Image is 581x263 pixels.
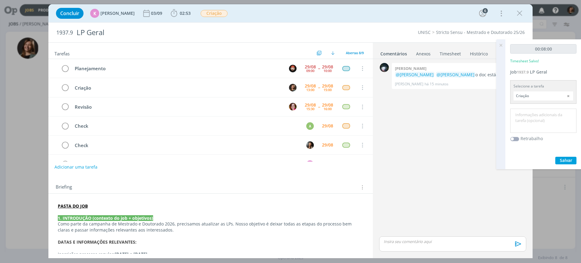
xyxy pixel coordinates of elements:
[510,69,547,75] a: Job1937.9LP Geral
[169,8,192,18] button: 02:53
[323,88,332,91] div: 15:00
[289,103,297,110] img: B
[323,107,332,110] div: 16:00
[530,69,547,75] span: LP Geral
[425,81,448,87] span: há 15 minutos
[58,215,153,221] strong: 1. INTRODUÇÃO (contexto do job + objetivos)
[58,203,88,209] a: PASTA DO JOB
[517,69,529,75] span: 1937.9
[289,84,297,91] img: L
[416,51,431,57] div: Anexos
[306,107,314,110] div: 15:30
[58,221,363,233] p: Como parte da campanha de Mestrado e Doutorado 2026, precisamos atualizar as LPs. Nosso objetivo ...
[418,29,431,35] a: UNISC
[56,183,72,191] span: Briefing
[288,83,297,92] button: L
[306,160,314,168] div: K
[395,72,523,78] p: o doc está .
[56,8,84,19] button: Concluir
[58,251,115,257] span: Inscrições processo regular:
[289,65,297,72] img: W
[305,84,316,88] div: 29/08
[100,11,135,15] span: [PERSON_NAME]
[151,11,163,15] div: 03/09
[380,48,407,57] a: Comentários
[380,63,389,72] img: G
[72,65,283,72] div: Planejamento
[322,84,333,88] div: 29/08
[496,72,505,77] a: aqui
[90,9,135,18] button: K[PERSON_NAME]
[72,122,300,130] div: Check
[60,11,79,16] span: Concluir
[305,103,316,107] div: 29/08
[48,4,533,258] div: dialog
[305,160,314,169] button: K
[306,69,314,72] div: 09:00
[305,140,314,150] button: B
[58,239,136,245] strong: DATAS E INFORMAÇÕES RELEVANTES:
[439,48,461,57] a: Timesheet
[306,141,314,149] img: B
[200,10,228,17] button: Criação
[437,72,474,77] span: @[PERSON_NAME]
[323,69,332,72] div: 10:00
[72,103,283,111] div: Revisão
[555,157,576,164] button: Salvar
[318,105,320,109] span: --
[520,135,543,142] label: Retrabalho
[318,85,320,90] span: --
[478,8,487,18] button: 6
[346,51,364,55] span: Abertas 8/9
[331,51,335,55] img: arrow-down.svg
[322,143,333,147] div: 29/08
[510,58,539,64] p: Timesheet Salvo!
[90,9,99,18] div: K
[306,122,314,130] div: A
[201,10,228,17] span: Criação
[305,65,316,69] div: 29/08
[115,251,147,257] strong: [DATE] a [DATE]
[436,29,525,35] a: Stricto Sensu - Mestrado e Doutorado 25/26
[54,162,98,173] button: Adicionar uma tarefa
[318,66,320,71] span: --
[306,88,314,91] div: 13:00
[288,64,297,73] button: W
[470,48,488,57] a: Histórico
[305,121,314,130] button: A
[54,49,70,57] span: Tarefas
[560,157,572,163] span: Salvar
[322,65,333,69] div: 29/08
[395,66,426,71] b: [PERSON_NAME]
[396,72,434,77] span: @[PERSON_NAME]
[72,161,300,168] div: Check
[72,84,283,92] div: Criação
[288,102,297,111] button: B
[180,10,191,16] span: 02:53
[514,84,573,89] div: Selecione a tarefa
[322,124,333,128] div: 29/08
[483,8,488,13] div: 6
[395,81,423,87] p: [PERSON_NAME]
[72,142,300,149] div: Check
[56,29,73,36] span: 1937.9
[74,25,327,40] div: LP Geral
[322,103,333,107] div: 29/08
